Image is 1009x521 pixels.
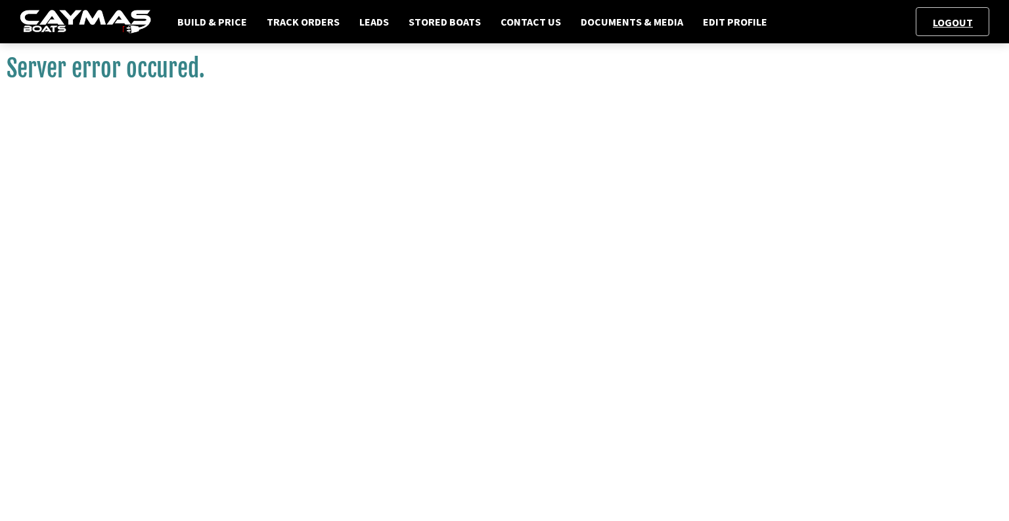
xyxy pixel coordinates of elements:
a: Edit Profile [696,13,774,30]
img: caymas-dealer-connect-2ed40d3bc7270c1d8d7ffb4b79bf05adc795679939227970def78ec6f6c03838.gif [20,10,151,34]
a: Contact Us [494,13,568,30]
a: Leads [353,13,395,30]
a: Logout [926,16,979,29]
a: Track Orders [260,13,346,30]
h1: Server error occured. [7,54,1002,83]
a: Build & Price [171,13,254,30]
a: Documents & Media [574,13,690,30]
a: Stored Boats [402,13,487,30]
